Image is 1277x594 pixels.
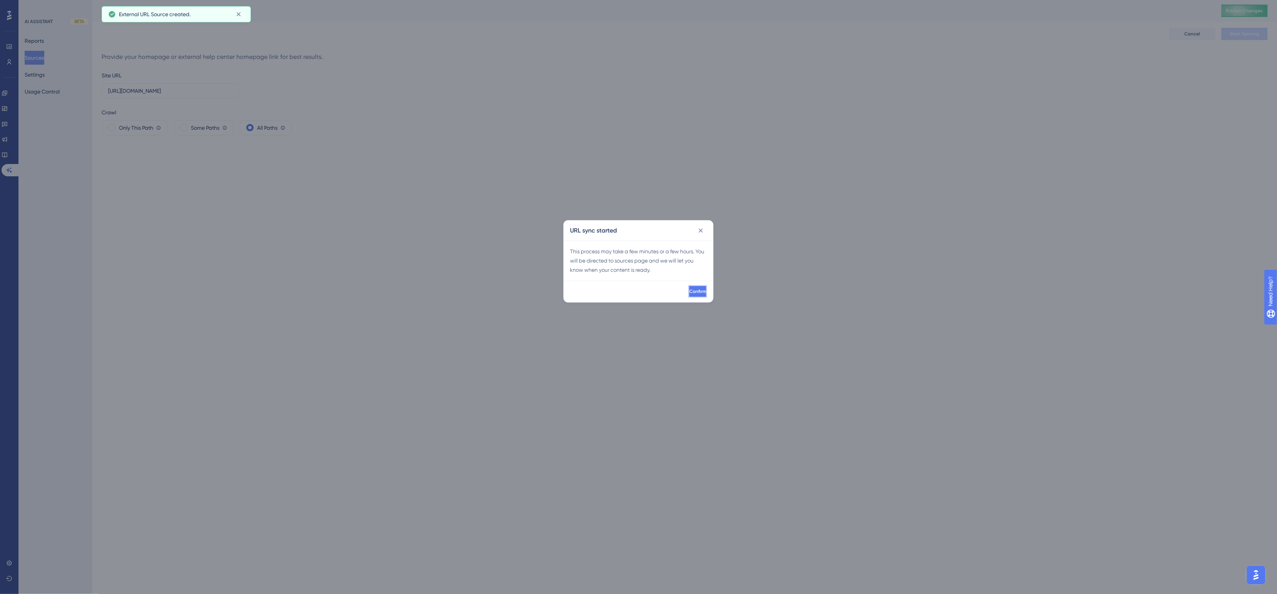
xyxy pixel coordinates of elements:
[689,288,706,294] span: Confirm
[1245,564,1268,587] iframe: UserGuiding AI Assistant Launcher
[570,226,617,235] h2: URL sync started
[119,10,191,19] span: External URL Source created.
[570,247,707,274] div: This process may take a few minutes or a few hours. You will be directed to sources page and we w...
[18,2,48,11] span: Need Help?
